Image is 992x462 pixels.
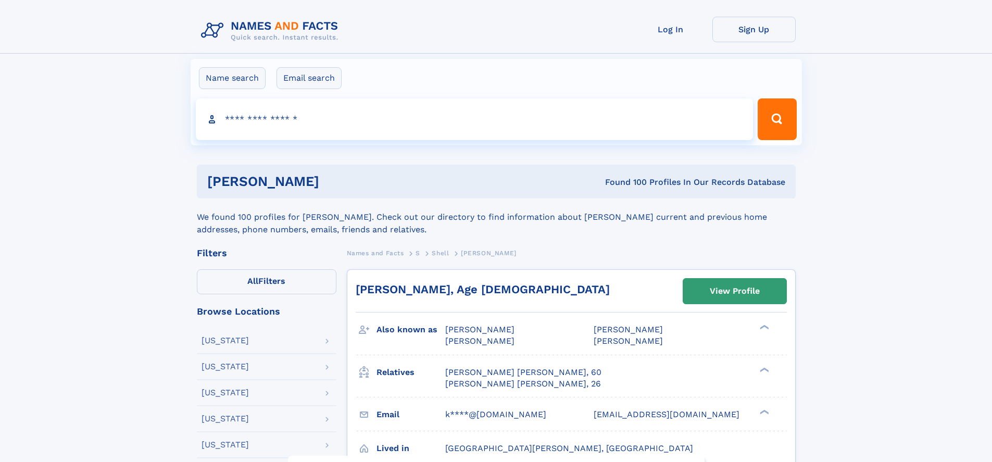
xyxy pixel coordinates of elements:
[197,269,336,294] label: Filters
[416,246,420,259] a: S
[197,17,347,45] img: Logo Names and Facts
[710,279,760,303] div: View Profile
[757,408,770,415] div: ❯
[247,276,258,286] span: All
[416,249,420,257] span: S
[432,249,449,257] span: Shell
[207,175,462,188] h1: [PERSON_NAME]
[202,389,249,397] div: [US_STATE]
[712,17,796,42] a: Sign Up
[197,307,336,316] div: Browse Locations
[758,98,796,140] button: Search Button
[376,364,445,381] h3: Relatives
[356,283,610,296] a: [PERSON_NAME], Age [DEMOGRAPHIC_DATA]
[197,198,796,236] div: We found 100 profiles for [PERSON_NAME]. Check out our directory to find information about [PERSO...
[445,443,693,453] span: [GEOGRAPHIC_DATA][PERSON_NAME], [GEOGRAPHIC_DATA]
[347,246,404,259] a: Names and Facts
[197,248,336,258] div: Filters
[683,279,786,304] a: View Profile
[445,336,514,346] span: [PERSON_NAME]
[462,177,785,188] div: Found 100 Profiles In Our Records Database
[376,321,445,339] h3: Also known as
[196,98,754,140] input: search input
[202,441,249,449] div: [US_STATE]
[376,440,445,457] h3: Lived in
[199,67,266,89] label: Name search
[757,324,770,331] div: ❯
[445,324,514,334] span: [PERSON_NAME]
[629,17,712,42] a: Log In
[594,409,739,419] span: [EMAIL_ADDRESS][DOMAIN_NAME]
[594,336,663,346] span: [PERSON_NAME]
[376,406,445,423] h3: Email
[432,246,449,259] a: Shell
[202,415,249,423] div: [US_STATE]
[202,336,249,345] div: [US_STATE]
[757,366,770,373] div: ❯
[594,324,663,334] span: [PERSON_NAME]
[202,363,249,371] div: [US_STATE]
[445,378,601,390] a: [PERSON_NAME] [PERSON_NAME], 26
[461,249,517,257] span: [PERSON_NAME]
[277,67,342,89] label: Email search
[445,367,601,378] a: [PERSON_NAME] [PERSON_NAME], 60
